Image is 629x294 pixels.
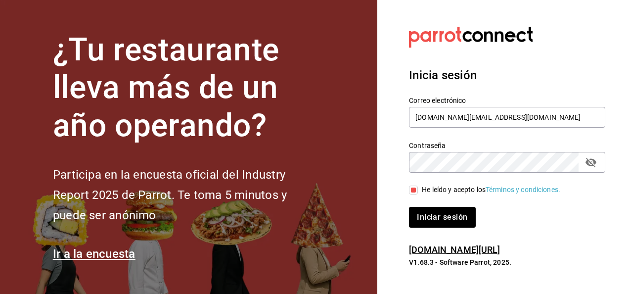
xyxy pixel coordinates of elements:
div: He leído y acepto los [422,185,560,195]
button: Campo de contraseña [583,154,599,171]
label: Contraseña [409,142,605,148]
p: V1.68.3 - Software Parrot, 2025. [409,257,605,267]
h1: ¿Tu restaurante lleva más de un año operando? [53,31,320,145]
input: Ingresa tu correo electrónico [409,107,605,128]
a: Ir a la encuesta [53,247,135,261]
label: Correo electrónico [409,97,605,103]
a: Términos y condiciones. [486,186,560,194]
button: Iniciar sesión [409,207,475,228]
a: [DOMAIN_NAME][URL] [409,245,500,255]
h3: Inicia sesión [409,66,605,84]
h2: Participa en la encuesta oficial del Industry Report 2025 de Parrot. Te toma 5 minutos y puede se... [53,165,320,225]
